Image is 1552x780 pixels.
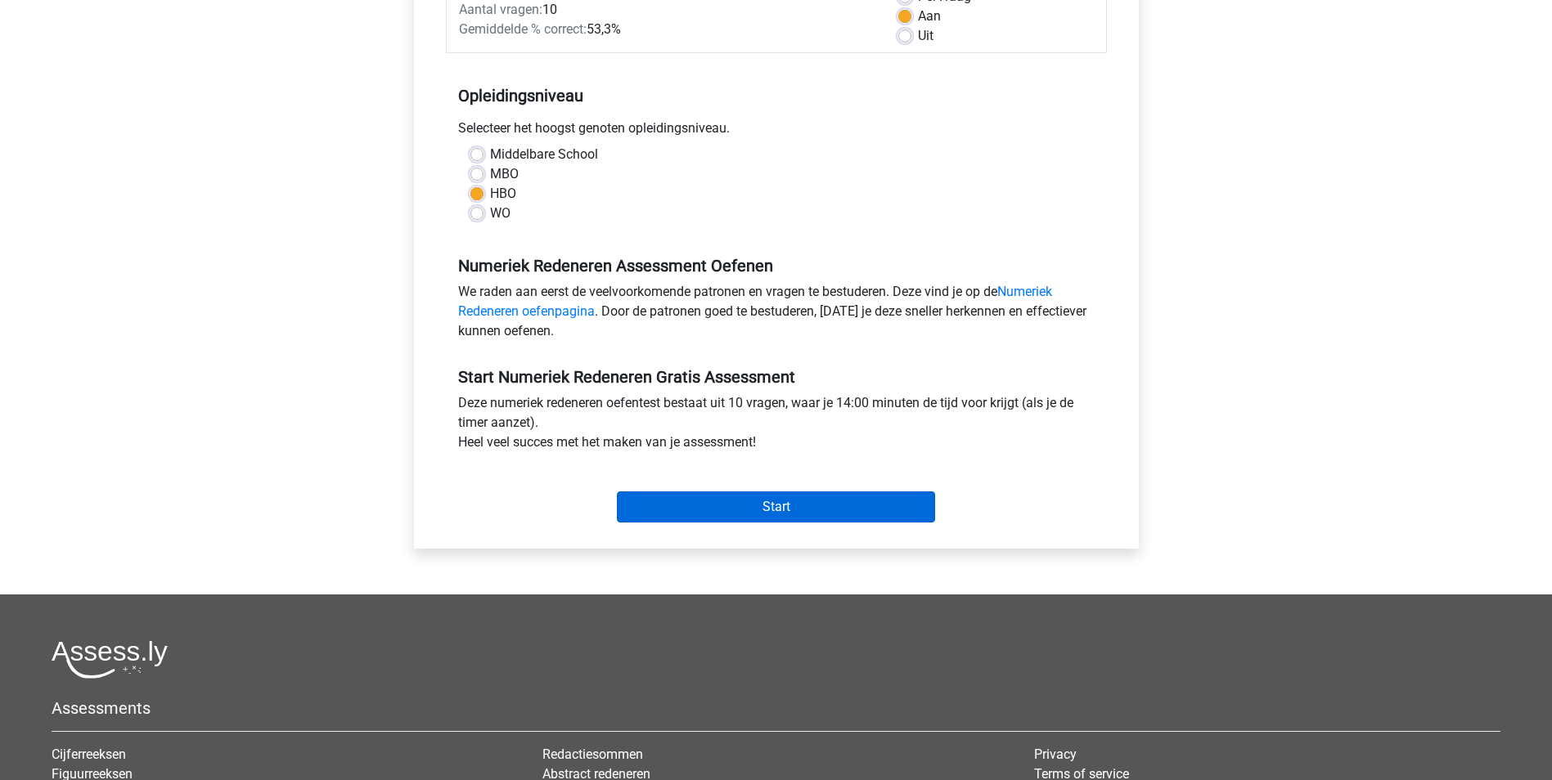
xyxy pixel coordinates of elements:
[458,284,1052,319] a: Numeriek Redeneren oefenpagina
[52,746,126,762] a: Cijferreeksen
[52,640,168,679] img: Assessly logo
[490,145,598,164] label: Middelbare School
[52,698,1500,718] h5: Assessments
[918,7,941,26] label: Aan
[458,256,1095,276] h5: Numeriek Redeneren Assessment Oefenen
[490,184,516,204] label: HBO
[1034,746,1077,762] a: Privacy
[617,491,935,522] input: Start
[447,20,886,39] div: 53,3%
[459,2,542,17] span: Aantal vragen:
[446,393,1107,459] div: Deze numeriek redeneren oefentest bestaat uit 10 vragen, waar je 14:00 minuten de tijd voor krijg...
[459,21,587,37] span: Gemiddelde % correct:
[490,164,519,184] label: MBO
[446,282,1107,347] div: We raden aan eerst de veelvoorkomende patronen en vragen te bestuderen. Deze vind je op de . Door...
[446,119,1107,145] div: Selecteer het hoogst genoten opleidingsniveau.
[918,26,933,46] label: Uit
[458,79,1095,112] h5: Opleidingsniveau
[542,746,643,762] a: Redactiesommen
[458,367,1095,387] h5: Start Numeriek Redeneren Gratis Assessment
[490,204,511,223] label: WO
